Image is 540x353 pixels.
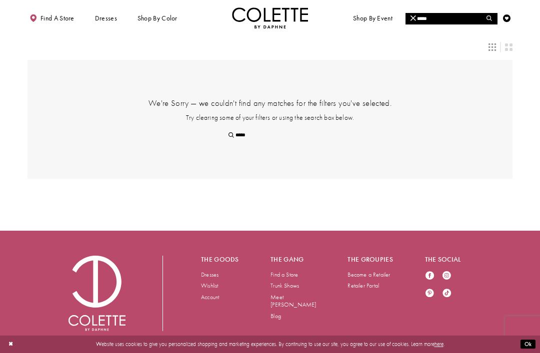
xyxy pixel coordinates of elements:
[68,256,125,331] img: Colette by Daphne
[137,14,177,22] span: Shop by color
[54,339,485,349] p: Website uses cookies to give you personalized shopping and marketing experiences. By continuing t...
[442,289,451,299] a: Visit our TikTok - Opens in new tab
[232,7,308,28] a: Visit Home Page
[425,271,434,282] a: Visit our Facebook - Opens in new tab
[351,7,394,28] span: Shop By Event
[65,98,474,109] h4: We're Sorry — we couldn't find any matches for the filters you've selected.
[224,129,316,141] div: Search form
[347,282,379,290] a: Retailer Portal
[501,7,512,28] a: Check Wishlist
[353,14,392,22] span: Shop By Event
[270,312,281,320] a: Blog
[425,289,434,299] a: Visit our Pinterest - Opens in new tab
[224,129,239,141] button: Submit Search
[270,271,298,279] a: Find a Store
[201,293,219,301] a: Account
[201,271,218,279] a: Dresses
[135,7,179,28] span: Shop by color
[270,282,299,290] a: Trunk Shows
[201,282,218,290] a: Wishlist
[4,338,17,351] button: Close Dialog
[505,43,512,51] span: Switch layout to 2 columns
[434,341,443,348] a: here
[405,13,497,24] div: Search form
[484,7,496,28] a: Toggle search
[23,38,517,55] div: Layout Controls
[27,7,76,28] a: Find a store
[482,13,497,24] button: Submit Search
[65,113,474,123] p: Try clearing some of your filters or using the search box below.
[270,293,316,309] a: Meet [PERSON_NAME]
[68,256,125,331] a: Visit Colette by Daphne Homepage
[40,14,74,22] span: Find a store
[405,13,420,24] button: Close Search
[442,271,451,282] a: Visit our Instagram - Opens in new tab
[93,7,119,28] span: Dresses
[201,256,240,263] h5: The goods
[347,256,394,263] h5: The groupies
[224,129,316,141] input: Search
[270,256,317,263] h5: The gang
[411,7,468,28] a: Meet the designer
[520,340,535,349] button: Submit Dialog
[405,13,496,24] input: Search
[425,256,472,263] h5: The social
[95,14,117,22] span: Dresses
[347,271,390,279] a: Become a Retailer
[232,7,308,28] img: Colette by Daphne
[488,43,496,51] span: Switch layout to 3 columns
[421,267,462,303] ul: Follow us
